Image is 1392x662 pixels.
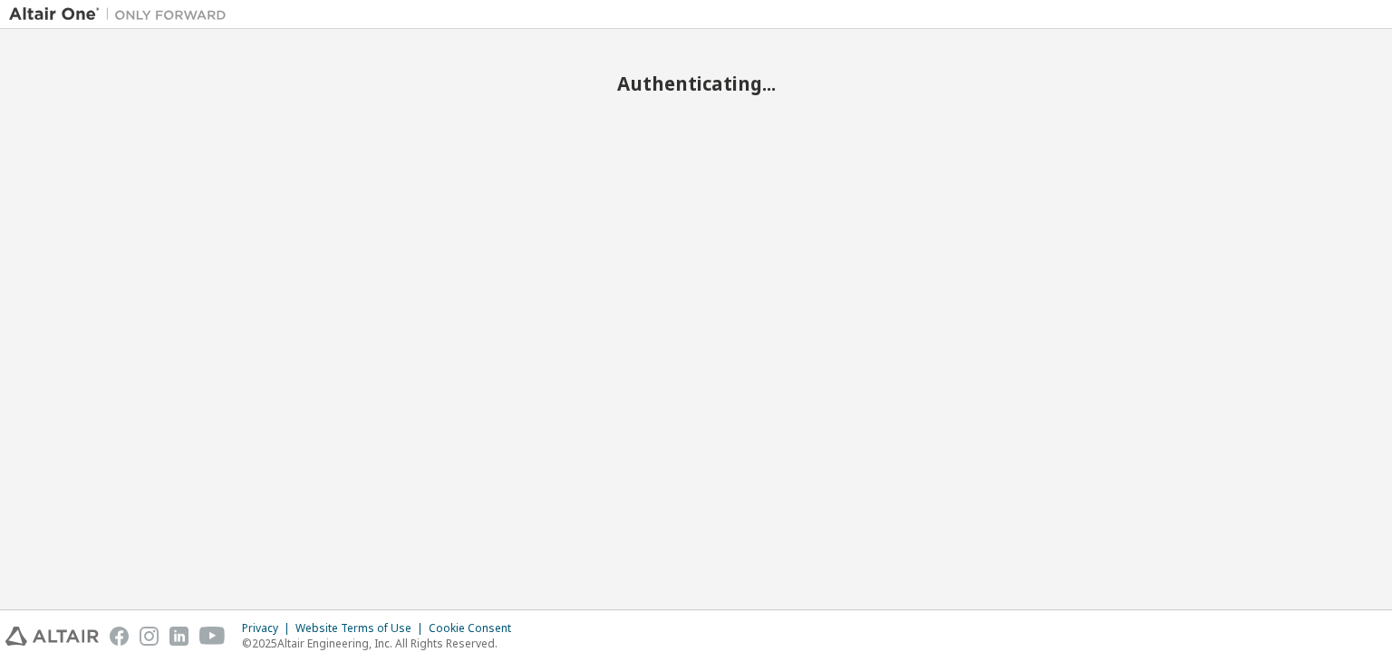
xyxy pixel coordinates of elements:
[429,621,522,636] div: Cookie Consent
[5,627,99,646] img: altair_logo.svg
[9,72,1383,95] h2: Authenticating...
[295,621,429,636] div: Website Terms of Use
[9,5,236,24] img: Altair One
[199,627,226,646] img: youtube.svg
[242,636,522,651] p: © 2025 Altair Engineering, Inc. All Rights Reserved.
[140,627,159,646] img: instagram.svg
[242,621,295,636] div: Privacy
[169,627,188,646] img: linkedin.svg
[110,627,129,646] img: facebook.svg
